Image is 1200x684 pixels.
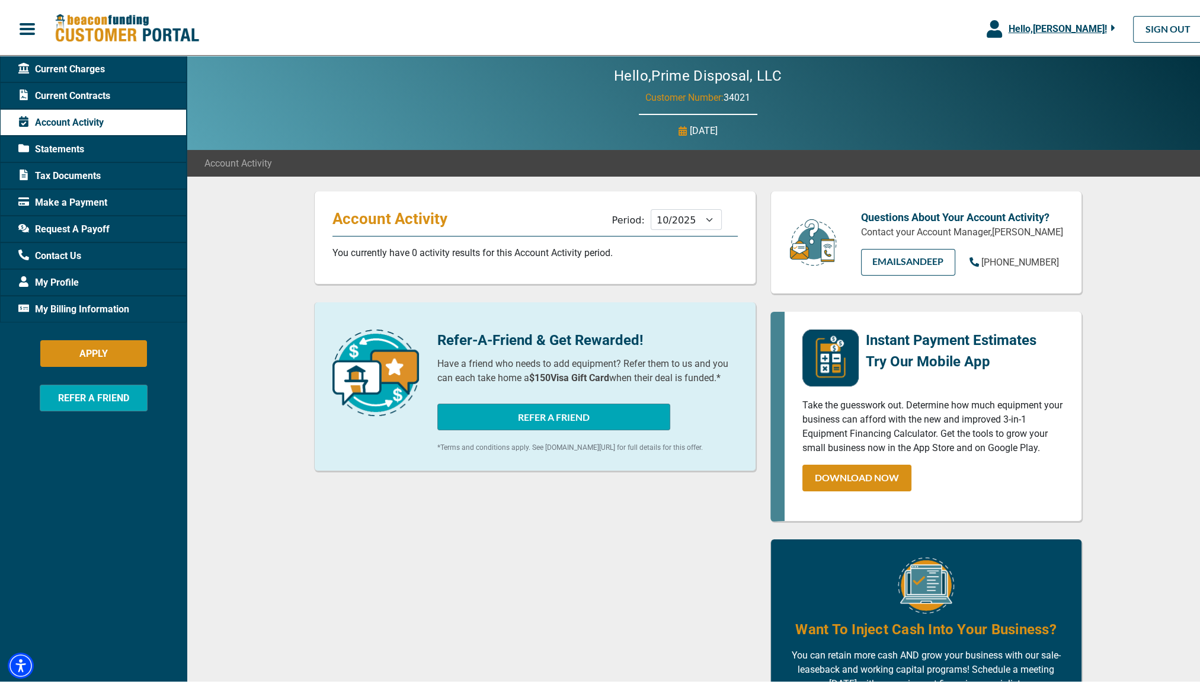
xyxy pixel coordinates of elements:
[437,354,738,383] p: Have a friend who needs to add equipment? Refer them to us and you can each take home a when thei...
[866,327,1036,349] p: Instant Payment Estimates
[861,223,1064,237] p: Contact your Account Manager, [PERSON_NAME]
[18,193,107,207] span: Make a Payment
[898,555,954,611] img: Equipment Financing Online Image
[18,87,110,101] span: Current Contracts
[18,247,81,261] span: Contact Us
[204,154,272,168] span: Account Activity
[690,122,718,136] p: [DATE]
[18,167,101,181] span: Tax Documents
[861,247,955,273] a: EMAILSandeep
[969,253,1059,267] a: [PHONE_NUMBER]
[1008,21,1106,32] span: Hello, [PERSON_NAME] !
[18,140,84,154] span: Statements
[866,349,1036,370] p: Try Our Mobile App
[8,650,34,676] div: Accessibility Menu
[802,462,911,489] a: DOWNLOAD NOW
[795,617,1056,637] h4: Want To Inject Cash Into Your Business?
[18,220,110,234] span: Request A Payoff
[332,327,419,414] img: refer-a-friend-icon.png
[18,300,129,314] span: My Billing Information
[981,254,1059,266] span: [PHONE_NUMBER]
[18,113,104,127] span: Account Activity
[18,60,105,74] span: Current Charges
[332,207,458,226] p: Account Activity
[612,212,645,223] label: Period:
[529,370,609,381] b: $150 Visa Gift Card
[332,244,738,258] p: You currently have 0 activity results for this Account Activity period.
[437,327,738,349] p: Refer-A-Friend & Get Rewarded!
[802,396,1064,453] p: Take the guesswork out. Determine how much equipment your business can afford with the new and im...
[724,90,750,101] span: 34021
[40,338,147,365] button: APPLY
[55,11,199,41] img: Beacon Funding Customer Portal Logo
[578,65,817,82] h2: Hello, Prime Disposal, LLC
[18,273,79,287] span: My Profile
[40,382,148,409] button: REFER A FRIEND
[802,327,859,384] img: mobile-app-logo.png
[786,216,840,265] img: customer-service.png
[861,207,1064,223] p: Questions About Your Account Activity?
[437,401,670,428] button: REFER A FRIEND
[645,90,724,101] span: Customer Number:
[437,440,738,450] p: *Terms and conditions apply. See [DOMAIN_NAME][URL] for full details for this offer.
